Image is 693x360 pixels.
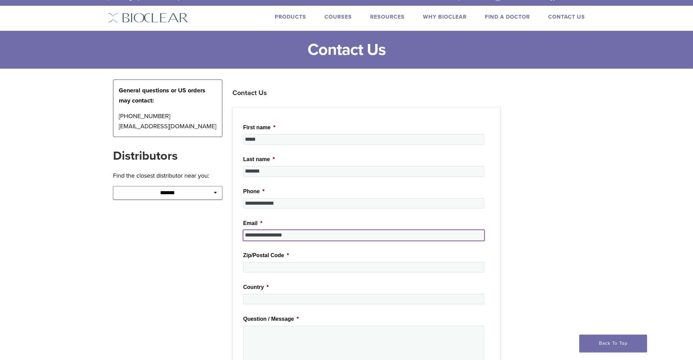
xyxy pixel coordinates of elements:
label: First name [243,124,275,131]
p: Find the closest distributor near you: [113,171,222,181]
a: Why Bioclear [423,14,467,20]
label: Country [243,284,269,291]
a: Courses [325,14,352,20]
a: Contact Us [548,14,585,20]
img: Bioclear [108,13,188,23]
strong: General questions or US orders may contact: [119,87,205,104]
label: Email [243,220,263,227]
label: Last name [243,156,275,163]
label: Question / Message [243,316,299,323]
p: [PHONE_NUMBER] [EMAIL_ADDRESS][DOMAIN_NAME] [119,111,217,131]
a: Resources [370,14,405,20]
label: Zip/Postal Code [243,252,289,259]
h2: Distributors [113,148,222,164]
a: Back To Top [579,335,647,352]
h3: Contact Us [232,85,501,101]
a: Find A Doctor [485,14,530,20]
a: Products [275,14,306,20]
label: Phone [243,188,265,195]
